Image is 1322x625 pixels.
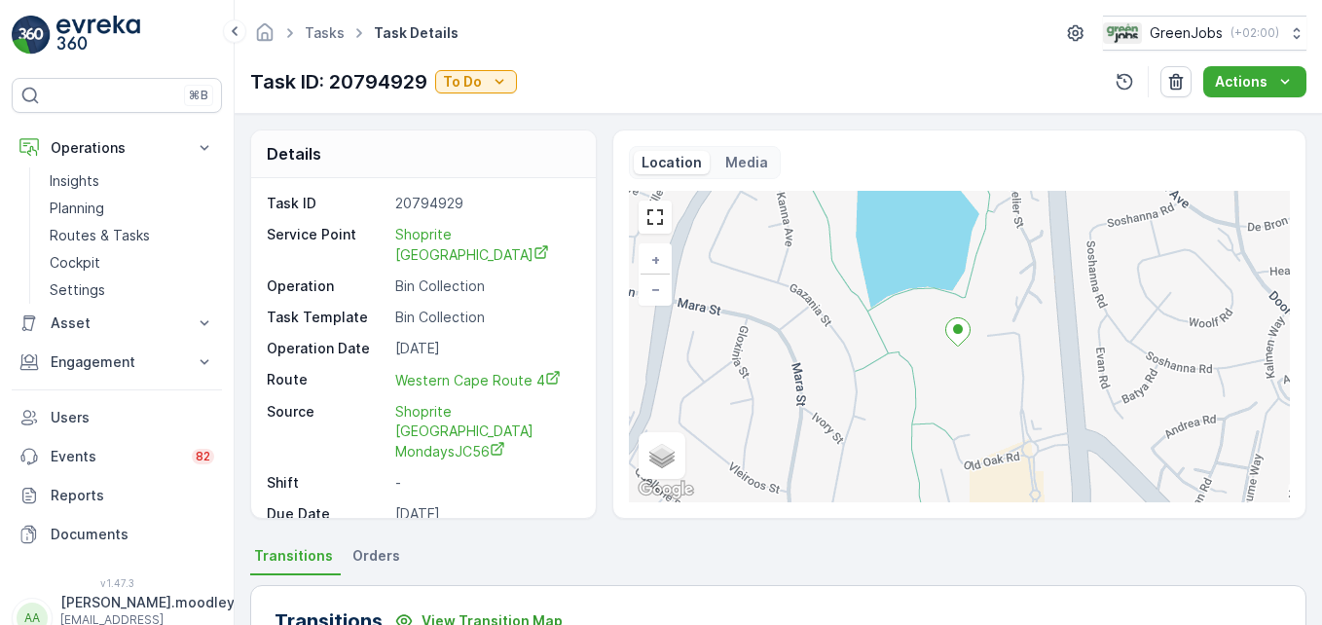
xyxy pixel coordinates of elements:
p: Insights [50,171,99,191]
a: Layers [641,434,683,477]
img: logo [12,16,51,55]
p: GreenJobs [1150,23,1223,43]
p: To Do [443,72,482,92]
p: Routes & Tasks [50,226,150,245]
p: 20794929 [395,194,576,213]
a: Documents [12,515,222,554]
p: Settings [50,280,105,300]
p: Bin Collection [395,276,576,296]
img: Google [634,477,698,502]
a: Western Cape Route 4 [395,370,576,390]
p: Task ID [267,194,387,213]
button: Asset [12,304,222,343]
a: Shoprite Willowbridge MondaysJC56 [395,402,576,461]
a: Shoprite Willowbridge [395,225,576,265]
a: Zoom Out [641,275,670,304]
a: Reports [12,476,222,515]
p: Route [267,370,387,390]
a: Users [12,398,222,437]
p: Engagement [51,352,183,372]
a: Homepage [254,29,275,46]
p: [DATE] [395,504,576,524]
a: Settings [42,276,222,304]
p: Cockpit [50,253,100,273]
p: Due Date [267,504,387,524]
span: Western Cape Route 4 [395,372,561,388]
a: Planning [42,195,222,222]
span: + [651,251,660,268]
p: ( +02:00 ) [1230,25,1279,41]
span: − [651,280,661,297]
span: Shoprite [GEOGRAPHIC_DATA] [395,226,549,263]
p: Service Point [267,225,387,265]
p: Operation [267,276,387,296]
span: Task Details [370,23,462,43]
p: [DATE] [395,339,576,358]
img: Green_Jobs_Logo.png [1103,22,1142,44]
a: Zoom In [641,245,670,275]
p: - [395,473,576,493]
button: Actions [1203,66,1306,97]
p: Details [267,142,321,165]
p: Documents [51,525,214,544]
a: View Fullscreen [641,202,670,232]
p: Media [725,153,768,172]
p: Events [51,447,180,466]
button: Operations [12,129,222,167]
p: Users [51,408,214,427]
p: ⌘B [189,88,208,103]
p: 82 [196,449,210,464]
a: Routes & Tasks [42,222,222,249]
span: Orders [352,546,400,566]
p: Planning [50,199,104,218]
p: Location [642,153,702,172]
span: v 1.47.3 [12,577,222,589]
a: Open this area in Google Maps (opens a new window) [634,477,698,502]
p: Reports [51,486,214,505]
button: To Do [435,70,517,93]
a: Cockpit [42,249,222,276]
button: GreenJobs(+02:00) [1103,16,1306,51]
p: Task Template [267,308,387,327]
p: Operation Date [267,339,387,358]
p: Source [267,402,387,461]
p: Task ID: 20794929 [250,67,427,96]
p: Bin Collection [395,308,576,327]
p: Operations [51,138,183,158]
a: Events82 [12,437,222,476]
span: Transitions [254,546,333,566]
img: logo_light-DOdMpM7g.png [56,16,140,55]
p: Actions [1215,72,1267,92]
p: Asset [51,313,183,333]
a: Tasks [305,24,345,41]
p: Shift [267,473,387,493]
span: Shoprite [GEOGRAPHIC_DATA] MondaysJC56 [395,403,537,460]
a: Insights [42,167,222,195]
button: Engagement [12,343,222,382]
p: [PERSON_NAME].moodley [60,593,235,612]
